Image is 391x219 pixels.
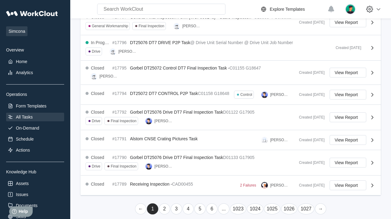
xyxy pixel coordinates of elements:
[111,164,137,168] div: Final Inspection
[331,46,361,50] div: Created [DATE]
[247,203,263,214] a: Page 1024
[145,163,152,170] img: user-5.png
[335,93,358,97] span: View Report
[81,35,381,61] a: In Progress#17796DT25076 DT7 DRIVE P2P Task@ Drive Unit Serial Number@ Drive Unit Job NumberDrive...
[81,176,381,195] a: Closed#17789Receiving Inspection -CAD004552 Failures[PERSON_NAME]Created [DATE]View Report
[330,17,366,27] button: View Report
[130,110,223,115] span: Gorbel DT25076 Drive DT7 Final Inspection Task
[335,115,358,119] span: View Report
[190,40,243,45] mark: @ Drive Unit Serial Number
[147,203,158,214] a: Page 1 is your current page
[112,91,128,96] div: #17794
[91,136,104,141] div: Closed
[261,137,268,143] img: clout-09.png
[92,119,100,123] div: Drive
[330,68,366,77] button: View Report
[112,66,128,70] div: #17795
[92,49,100,54] div: Drive
[130,66,230,70] span: Gorbel DT25072 Control DT7 Final Inspection Task -
[6,92,64,97] div: Operations
[223,110,238,115] mark: D01122
[270,183,289,187] div: [PERSON_NAME]
[261,182,268,189] img: user-4.png
[155,164,174,168] div: [PERSON_NAME]
[6,169,64,174] div: Knowledge Hub
[6,57,64,66] a: Home
[270,7,305,12] div: Explore Templates
[6,190,64,199] a: Issues
[171,203,182,214] a: Page 3
[6,146,64,154] a: Actions
[16,115,33,119] div: All Tasks
[218,203,229,214] a: ...
[6,179,64,188] a: Assets
[130,182,172,187] span: Receiving Inspection -
[330,90,366,100] button: View Report
[155,119,174,123] div: [PERSON_NAME]
[81,150,381,176] a: Closed#17790Gorbel DT25076 Drive DT7 Final Inspection TaskD01133G17905DriveFinal Inspection[PERSO...
[6,102,64,110] a: Form Templates
[270,93,289,97] div: [PERSON_NAME]
[112,110,128,115] div: #17792
[294,20,325,25] div: Created [DATE]
[81,130,381,150] a: Closed#17791Alstom CNSE Crating Pictures Task[PERSON_NAME]Created [DATE]View Report
[145,118,152,124] img: user-5.png
[6,201,64,210] a: Documents
[229,66,244,70] mark: C01155
[130,91,198,96] span: DT25072 DT7 CONTROL P2P Task
[92,164,100,168] div: Drive
[230,203,247,214] a: Page 1023
[294,93,325,97] div: Created [DATE]
[198,91,213,96] mark: C01158
[6,113,64,121] a: All Tasks
[91,182,104,187] div: Closed
[112,40,128,45] div: #17796
[81,10,381,35] a: Closed#17797General Final Inspection Form (WCF000143) - Cable Inspection -G18858-4-Gorbel, Traini...
[240,93,252,97] div: Control
[330,135,366,145] button: View Report
[330,112,366,122] button: View Report
[112,155,128,160] div: #17790
[90,73,97,80] img: clout-01.png
[281,203,298,214] a: Page 1026
[16,192,28,197] div: Issues
[294,115,325,119] div: Created [DATE]
[109,48,116,55] img: clout-01.png
[81,105,381,130] a: Closed#17792Gorbel DT25076 Drive DT7 Final Inspection TaskD01122G17905DriveFinal Inspection[PERSO...
[194,203,206,214] a: Page 5
[294,183,325,187] div: Created [DATE]
[214,91,229,96] mark: G18648
[6,68,64,77] a: Analytics
[260,6,324,13] a: Explore Templates
[16,137,34,142] div: Schedule
[97,4,225,15] input: Search WorkClout
[246,66,261,70] mark: G18647
[244,40,293,45] mark: @ Drive Unit Job Number
[335,70,358,75] span: View Report
[112,136,128,141] div: #17791
[81,85,381,105] a: Closed#17794DT25072 DT7 CONTROL P2P TaskC01158G18648Control[PERSON_NAME]Created [DATE]View Report
[294,138,325,142] div: Created [DATE]
[16,203,38,208] div: Documents
[139,24,164,28] div: Final Inspection
[100,74,119,78] div: [PERSON_NAME]
[91,40,110,45] div: In Progress
[335,183,358,187] span: View Report
[91,66,104,70] div: Closed
[16,148,30,153] div: Actions
[261,91,268,98] img: user-5.png
[335,160,358,165] span: View Report
[345,4,356,14] img: user.png
[239,155,254,160] mark: G17905
[206,203,217,214] a: Page 6
[91,155,104,160] div: Closed
[112,182,128,187] div: #17789
[270,138,289,142] div: [PERSON_NAME]
[315,203,326,214] a: Next page
[294,160,325,165] div: Created [DATE]
[130,136,198,141] span: Alstom CNSE Crating Pictures Task
[173,23,180,29] img: clout-01.png
[91,110,104,115] div: Closed
[6,124,64,132] a: On-Demand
